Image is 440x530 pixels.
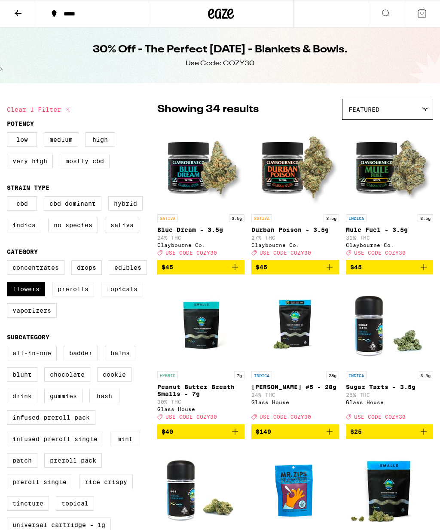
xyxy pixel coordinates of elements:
div: Glass House [346,399,433,405]
span: $45 [256,264,267,271]
label: Hash [89,389,119,403]
p: SATIVA [157,214,178,222]
button: Add to bag [346,424,433,439]
legend: Potency [7,120,34,127]
label: Sativa [105,218,139,232]
span: USE CODE COZY30 [354,250,406,256]
label: Drink [7,389,37,403]
button: Add to bag [251,424,339,439]
span: USE CODE COZY30 [165,250,217,256]
span: USE CODE COZY30 [260,250,311,256]
p: 26% THC [346,392,433,398]
label: Chocolate [44,367,90,382]
span: Featured [348,106,379,113]
img: Claybourne Co. - Blue Dream - 3.5g [158,124,244,210]
p: INDICA [251,372,272,379]
label: Preroll Pack [44,453,102,468]
a: Open page for Donny Burger #5 - 28g from Glass House [251,281,339,424]
img: Glass House - Sugar Tarts - 3.5g [346,281,432,367]
label: Tincture [7,496,49,511]
img: Glass House - Peanut Butter Breath Smalls - 7g [158,281,244,367]
label: CBD [7,196,37,211]
p: Peanut Butter Breath Smalls - 7g [157,384,244,397]
label: Topicals [101,282,143,296]
img: Glass House - Donny Burger #5 - 28g [252,281,338,367]
p: 3.5g [418,372,433,379]
legend: Strain Type [7,184,49,191]
span: $45 [350,264,362,271]
span: $25 [350,428,362,435]
label: Gummies [44,389,82,403]
span: $45 [162,264,173,271]
label: No Species [48,218,98,232]
span: $40 [162,428,173,435]
label: Low [7,132,37,147]
p: 27% THC [251,235,339,241]
label: Concentrates [7,260,64,275]
label: Medium [44,132,78,147]
p: [PERSON_NAME] #5 - 28g [251,384,339,390]
div: Use Code: COZY30 [186,59,254,68]
label: Topical [56,496,94,511]
a: Open page for Peanut Butter Breath Smalls - 7g from Glass House [157,281,244,424]
div: Claybourne Co. [157,242,244,248]
label: Rice Crispy [79,475,133,489]
p: Durban Poison - 3.5g [251,226,339,233]
div: Claybourne Co. [346,242,433,248]
label: Indica [7,218,41,232]
a: Open page for Sugar Tarts - 3.5g from Glass House [346,281,433,424]
img: Claybourne Co. - Mule Fuel - 3.5g [346,124,432,210]
label: Preroll Single [7,475,72,489]
label: Hybrid [108,196,143,211]
button: Clear 1 filter [7,99,73,120]
p: 24% THC [251,392,339,398]
legend: Subcategory [7,334,49,341]
p: Blue Dream - 3.5g [157,226,244,233]
p: Sugar Tarts - 3.5g [346,384,433,390]
p: INDICA [346,372,367,379]
label: Cookie [97,367,131,382]
button: Add to bag [157,424,244,439]
p: 3.5g [324,214,339,222]
p: 28g [326,372,339,379]
p: 3.5g [229,214,244,222]
label: Mint [110,432,140,446]
label: Infused Preroll Pack [7,410,95,425]
label: Badder [64,346,98,360]
label: Prerolls [52,282,94,296]
span: $149 [256,428,271,435]
label: Blunt [7,367,37,382]
label: CBD Dominant [44,196,101,211]
button: Add to bag [157,260,244,274]
label: Flowers [7,282,45,296]
p: Showing 34 results [157,102,259,117]
a: Open page for Mule Fuel - 3.5g from Claybourne Co. [346,124,433,260]
p: 31% THC [346,235,433,241]
div: Claybourne Co. [251,242,339,248]
p: INDICA [346,214,367,222]
p: 3.5g [418,214,433,222]
label: Vaporizers [7,303,57,318]
label: Infused Preroll Single [7,432,103,446]
label: Very High [7,154,53,168]
button: Add to bag [346,260,433,274]
a: Open page for Durban Poison - 3.5g from Claybourne Co. [251,124,339,260]
label: Drops [71,260,102,275]
label: All-In-One [7,346,57,360]
span: USE CODE COZY30 [354,414,406,420]
div: Glass House [251,399,339,405]
p: SATIVA [251,214,272,222]
label: High [85,132,115,147]
label: Balms [105,346,135,360]
button: Add to bag [251,260,339,274]
label: Patch [7,453,37,468]
a: Open page for Blue Dream - 3.5g from Claybourne Co. [157,124,244,260]
img: Claybourne Co. - Durban Poison - 3.5g [252,124,338,210]
label: Mostly CBD [60,154,110,168]
span: USE CODE COZY30 [165,414,217,420]
p: 24% THC [157,235,244,241]
legend: Category [7,248,38,255]
p: Mule Fuel - 3.5g [346,226,433,233]
p: HYBRID [157,372,178,379]
span: USE CODE COZY30 [260,414,311,420]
